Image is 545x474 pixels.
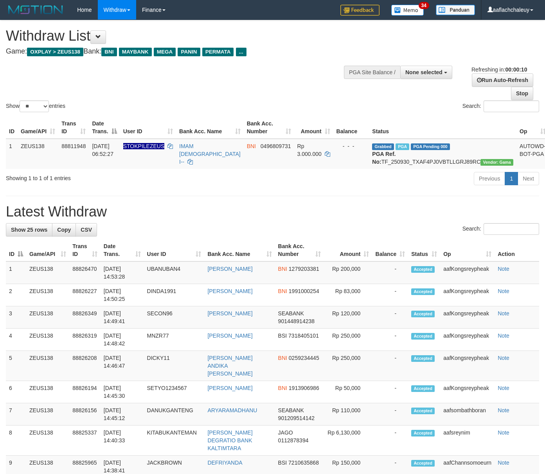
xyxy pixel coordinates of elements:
[244,116,294,139] th: Bank Acc. Number: activate to sort column ascending
[6,351,26,381] td: 5
[324,381,372,403] td: Rp 50,000
[69,329,101,351] td: 88826319
[411,408,435,414] span: Accepted
[471,66,527,73] span: Refreshing in:
[411,288,435,295] span: Accepted
[101,306,144,329] td: [DATE] 14:49:41
[297,143,322,157] span: Rp 3.000.000
[411,266,435,273] span: Accepted
[101,261,144,284] td: [DATE] 14:53:28
[294,116,333,139] th: Amount: activate to sort column ascending
[18,116,58,139] th: Game/API: activate to sort column ascending
[440,403,495,426] td: aafsombathboran
[69,403,101,426] td: 88826156
[261,143,291,149] span: Copy 0496809731 to clipboard
[498,460,509,466] a: Note
[440,329,495,351] td: aafKongsreypheak
[411,385,435,392] span: Accepted
[6,204,539,220] h1: Latest Withdraw
[207,407,257,413] a: ARYARAMADHANU
[61,143,86,149] span: 88811948
[26,239,69,261] th: Game/API: activate to sort column ascending
[26,426,69,456] td: ZEUS138
[411,460,435,467] span: Accepted
[369,139,516,169] td: TF_250930_TXAF4PJ0VBTLLGRJ89RC
[372,261,408,284] td: -
[101,381,144,403] td: [DATE] 14:45:30
[26,351,69,381] td: ZEUS138
[278,415,315,421] span: Copy 901209514142 to clipboard
[372,239,408,261] th: Balance: activate to sort column ascending
[498,333,509,339] a: Note
[324,239,372,261] th: Amount: activate to sort column ascending
[6,261,26,284] td: 1
[498,385,509,391] a: Note
[411,311,435,317] span: Accepted
[278,318,315,324] span: Copy 901448914238 to clipboard
[278,385,287,391] span: BNI
[52,223,76,236] a: Copy
[207,429,252,451] a: [PERSON_NAME] DEGRATIO BANK KALTIMTARA
[289,288,319,294] span: Copy 1991000254 to clipboard
[436,5,475,15] img: panduan.png
[247,143,256,149] span: BNI
[498,310,509,317] a: Note
[511,87,533,100] a: Stop
[408,239,440,261] th: Status: activate to sort column ascending
[278,407,304,413] span: SEABANK
[411,333,435,340] span: Accepted
[207,385,252,391] a: [PERSON_NAME]
[144,239,205,261] th: User ID: activate to sort column ascending
[101,284,144,306] td: [DATE] 14:50:25
[89,116,120,139] th: Date Trans.: activate to sort column descending
[144,306,205,329] td: SECON96
[18,139,58,169] td: ZEUS138
[324,403,372,426] td: Rp 110,000
[69,351,101,381] td: 88826208
[278,355,287,361] span: BNI
[411,430,435,436] span: Accepted
[495,239,539,261] th: Action
[6,381,26,403] td: 6
[120,116,176,139] th: User ID: activate to sort column ascending
[26,284,69,306] td: ZEUS138
[179,143,241,165] a: IMAM [DEMOGRAPHIC_DATA] I--
[207,355,252,377] a: [PERSON_NAME] ANDIKA [PERSON_NAME]
[144,351,205,381] td: DICKY11
[81,227,92,233] span: CSV
[101,426,144,456] td: [DATE] 14:40:33
[400,66,452,79] button: None selected
[419,2,429,9] span: 34
[289,385,319,391] span: Copy 1913906986 to clipboard
[344,66,400,79] div: PGA Site Balance /
[278,333,287,339] span: BSI
[498,288,509,294] a: Note
[101,329,144,351] td: [DATE] 14:48:42
[6,329,26,351] td: 4
[440,261,495,284] td: aafKongsreypheak
[278,460,287,466] span: BSI
[324,284,372,306] td: Rp 83,000
[472,73,533,87] a: Run Auto-Refresh
[92,143,113,157] span: [DATE] 06:52:27
[144,381,205,403] td: SETYO1234567
[27,48,83,56] span: OXPLAY > ZEUS138
[462,223,539,235] label: Search:
[144,329,205,351] td: MNZR77
[123,143,165,149] span: Nama rekening ada tanda titik/strip, harap diedit
[69,284,101,306] td: 88826227
[6,223,52,236] a: Show 25 rows
[324,351,372,381] td: Rp 250,000
[498,429,509,436] a: Note
[6,403,26,426] td: 7
[69,306,101,329] td: 88826349
[154,48,176,56] span: MEGA
[372,151,396,165] b: PGA Ref. No:
[26,329,69,351] td: ZEUS138
[396,143,409,150] span: Marked by aafsreyleap
[11,227,47,233] span: Show 25 rows
[6,284,26,306] td: 2
[324,261,372,284] td: Rp 200,000
[324,426,372,456] td: Rp 6,130,000
[440,284,495,306] td: aafKongsreypheak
